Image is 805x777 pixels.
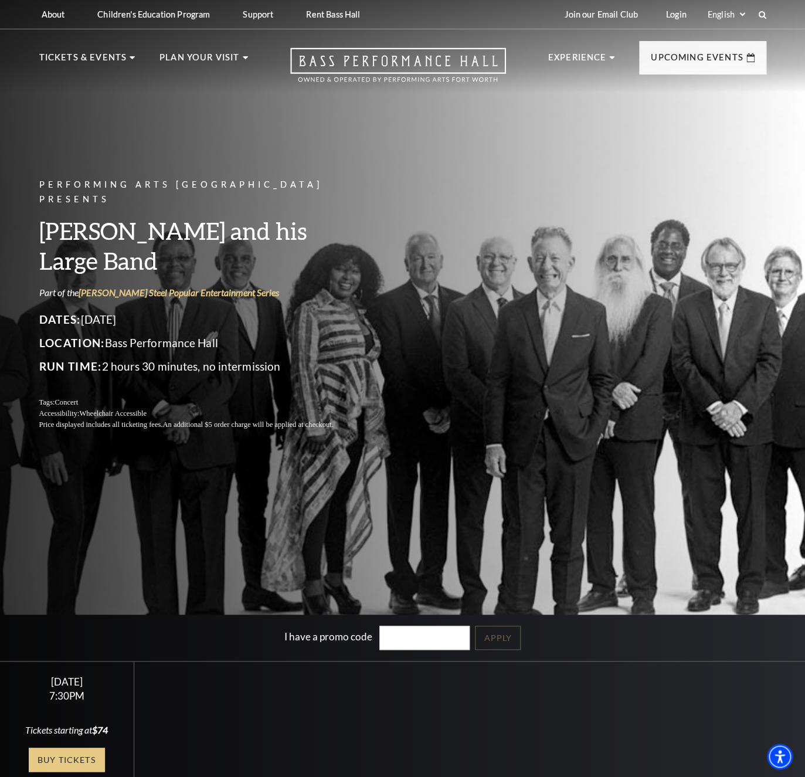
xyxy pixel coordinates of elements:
p: Performing Arts [GEOGRAPHIC_DATA] Presents [39,178,362,207]
p: Upcoming Events [651,50,743,72]
p: Plan Your Visit [159,50,240,72]
p: Bass Performance Hall [39,334,362,352]
div: Tickets starting at [14,724,120,737]
h3: [PERSON_NAME] and his Large Band [39,216,362,276]
span: Concert [55,398,78,406]
p: Children's Education Program [97,9,210,19]
label: I have a promo code [284,630,372,643]
p: Price displayed includes all ticketing fees. [39,419,362,430]
span: $74 [92,724,108,735]
a: Buy Tickets [29,748,105,772]
p: 2 hours 30 minutes, no intermission [39,357,362,376]
p: Accessibility: [39,408,362,419]
p: Support [243,9,273,19]
span: Dates: [39,313,81,326]
p: Tags: [39,397,362,408]
a: Irwin Steel Popular Entertainment Series - open in a new tab [79,287,279,298]
div: Accessibility Menu [767,744,793,769]
p: Tickets & Events [39,50,127,72]
span: Location: [39,336,105,350]
p: Rent Bass Hall [306,9,360,19]
div: 7:30PM [14,691,120,701]
p: Experience [548,50,607,72]
span: Run Time: [39,359,102,373]
p: [DATE] [39,310,362,329]
p: About [42,9,65,19]
span: An additional $5 order charge will be applied at checkout. [162,420,333,429]
a: Open this option [248,47,548,93]
span: Wheelchair Accessible [79,409,146,418]
p: Part of the [39,286,362,299]
div: [DATE] [14,676,120,688]
select: Select: [705,9,747,20]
